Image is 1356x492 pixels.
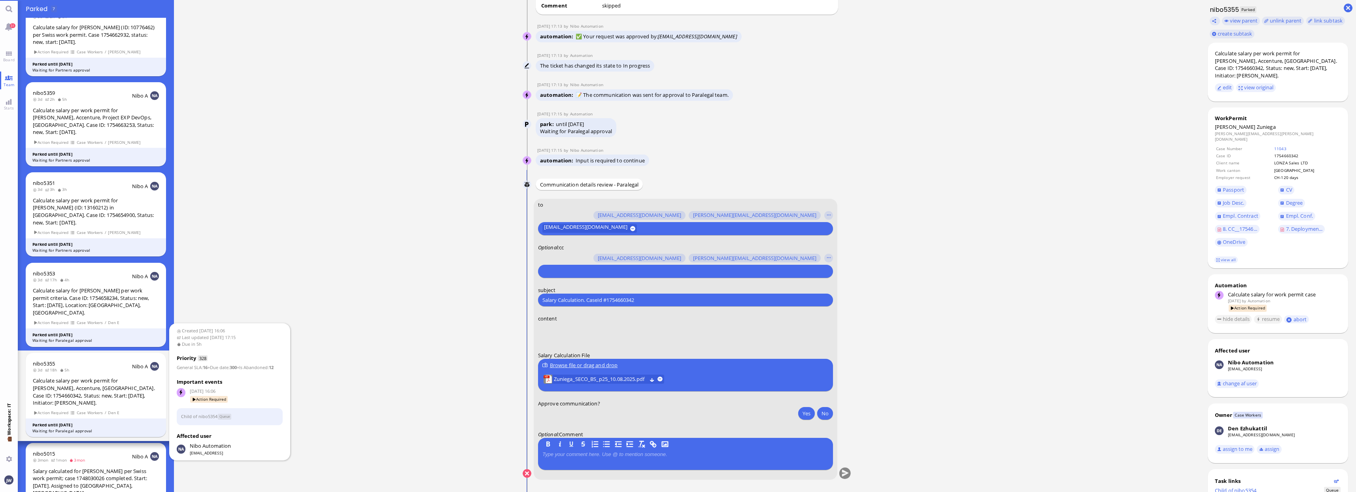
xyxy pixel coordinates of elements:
a: [EMAIL_ADDRESS][DOMAIN_NAME] [1228,432,1295,437]
button: view parent [1222,17,1260,25]
span: 328 [198,355,207,361]
span: 📝 The communication was sent for approval to Paralegal team. [576,91,729,98]
span: 17h [45,277,60,283]
button: B [544,440,552,449]
a: 11043 [1274,146,1286,151]
div: Waiting for Partners approval [32,247,159,253]
span: park [540,121,556,128]
span: Zuniega [1257,123,1276,130]
span: 7. Deploymen... [1286,225,1323,232]
span: 3d [33,187,45,192]
td: Client name [1216,160,1273,166]
span: automation@nibo.ai [570,23,603,29]
span: / [104,319,107,326]
button: unlink parent [1262,17,1304,25]
span: automation [540,33,576,40]
button: assign to me [1215,445,1255,454]
div: Browse file or drag and drop [542,361,829,369]
button: U [567,440,576,449]
span: [EMAIL_ADDRESS] [190,450,231,456]
div: Calculate salary for [PERSON_NAME] per work permit criteria. Case ID: 1754658234, Status: new, St... [33,287,159,316]
a: nibo5353 [33,270,55,277]
span: + [208,364,210,370]
img: Nibo Automation [523,32,532,41]
img: NA [150,182,159,190]
span: to [538,201,543,208]
span: Optional [538,244,558,251]
span: [DATE] 17:13 [537,53,564,58]
span: automation@nibo.ai [570,82,603,87]
span: [PERSON_NAME] [108,229,141,236]
a: OneDrive [1215,238,1248,247]
span: subject [538,287,555,294]
div: Parked until [DATE] [32,332,159,338]
span: Created [DATE] 16:06 [177,328,283,334]
div: Calculate salary for [PERSON_NAME] (ID: 10776462) per Swiss work permit. Case 1754662932, status:... [33,24,159,46]
div: Parked until [DATE] [32,151,159,157]
div: Owner [1215,411,1233,418]
span: Den E [108,409,120,416]
span: [DATE] [1228,298,1241,303]
div: Calculate salary per work permit for [PERSON_NAME], Accenture, [GEOGRAPHIC_DATA]. Case ID: 175466... [1215,50,1341,79]
span: 3mon [69,457,87,463]
span: [EMAIL_ADDRESS][DOMAIN_NAME] [544,224,627,233]
span: Action Required [33,229,69,236]
button: abort [1284,315,1309,324]
span: ✅ Your request was approved by: [576,33,737,40]
span: 5h [60,367,72,373]
img: Nibo Automation [523,91,532,100]
span: Action Required [190,396,228,403]
span: 4h [60,277,72,283]
button: Yes [798,407,815,420]
span: [PERSON_NAME] [1215,123,1256,130]
td: Work canton [1216,167,1273,173]
img: NA [150,91,159,100]
span: Status [218,414,232,420]
span: + [237,364,239,370]
h3: Affected user [177,432,283,440]
span: by [1242,298,1246,303]
img: NA [150,272,159,281]
img: Nibo Automation [1215,360,1224,369]
strong: 300 [230,364,237,370]
em: : [538,244,559,251]
td: 1754660342 [1274,153,1340,159]
span: 3h [45,187,57,192]
span: General SLA [177,364,202,370]
img: NA [150,452,159,461]
dd: [PERSON_NAME][EMAIL_ADDRESS][PERSON_NAME][DOMAIN_NAME] [1215,131,1341,142]
button: edit [1215,83,1234,92]
img: Nibo Automation [523,156,532,165]
td: CH-120 days [1274,174,1340,181]
button: change af user [1215,379,1259,388]
span: [DATE] 17:15 [537,147,564,153]
span: Is Abandoned [239,364,268,370]
button: Cancel [523,469,531,478]
a: nibo5015 [33,450,55,457]
span: skipped [602,2,621,9]
span: 8. CC__17546... [1223,225,1257,232]
span: Parked [26,4,50,13]
a: nibo5351 [33,179,55,187]
span: Board [1,57,17,62]
a: 8. CC__17546... [1215,225,1260,234]
span: automation@nibo.ai [570,147,603,153]
span: 💼 Workspace: IT [6,435,12,453]
span: Team [2,82,17,87]
td: [GEOGRAPHIC_DATA] [1274,167,1340,173]
img: You [4,475,13,484]
span: Stats [2,105,16,111]
task-group-action-menu: link subtask [1306,17,1345,25]
span: : [177,364,208,370]
span: Parked [1240,6,1257,13]
a: Empl. Conf. [1278,212,1315,221]
span: Last updated [DATE] 17:15 [177,334,283,341]
span: [EMAIL_ADDRESS][DOMAIN_NAME] [598,255,681,262]
button: hide details [1215,315,1252,324]
span: Optional [538,431,558,438]
span: Action Required [33,139,69,146]
a: Child of nibo5354 [181,413,217,419]
span: by [564,111,570,117]
span: 5h [57,96,70,102]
